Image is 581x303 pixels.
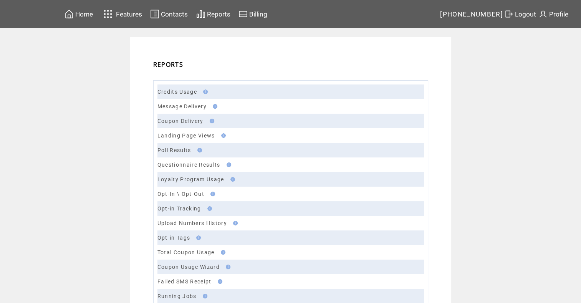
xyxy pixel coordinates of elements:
[207,10,230,18] span: Reports
[504,9,513,19] img: exit.svg
[153,60,183,69] span: REPORTS
[238,9,248,19] img: creidtcard.svg
[215,279,222,284] img: help.gif
[503,8,537,20] a: Logout
[157,264,220,270] a: Coupon Usage Wizard
[205,206,212,211] img: help.gif
[219,133,226,138] img: help.gif
[196,9,205,19] img: chart.svg
[549,10,568,18] span: Profile
[537,8,569,20] a: Profile
[224,162,231,167] img: help.gif
[440,10,503,18] span: [PHONE_NUMBER]
[157,235,190,241] a: Opt-in Tags
[157,249,215,255] a: Total Coupon Usage
[228,177,235,182] img: help.gif
[150,9,159,19] img: contacts.svg
[249,10,267,18] span: Billing
[100,7,144,22] a: Features
[157,103,207,109] a: Message Delivery
[515,10,536,18] span: Logout
[231,221,238,225] img: help.gif
[157,162,220,168] a: Questionnaire Results
[149,8,189,20] a: Contacts
[161,10,188,18] span: Contacts
[195,8,232,20] a: Reports
[207,119,214,123] img: help.gif
[101,8,115,20] img: features.svg
[63,8,94,20] a: Home
[116,10,142,18] span: Features
[75,10,93,18] span: Home
[157,191,204,197] a: Opt-In \ Opt-Out
[157,293,197,299] a: Running Jobs
[157,132,215,139] a: Landing Page Views
[218,250,225,255] img: help.gif
[157,205,201,212] a: Opt-in Tracking
[157,118,204,124] a: Coupon Delivery
[210,104,217,109] img: help.gif
[65,9,74,19] img: home.svg
[157,176,224,182] a: Loyalty Program Usage
[223,265,230,269] img: help.gif
[157,220,227,226] a: Upload Numbers History
[200,294,207,298] img: help.gif
[208,192,215,196] img: help.gif
[195,148,202,152] img: help.gif
[157,147,191,153] a: Poll Results
[538,9,548,19] img: profile.svg
[201,89,208,94] img: help.gif
[237,8,268,20] a: Billing
[194,235,201,240] img: help.gif
[157,89,197,95] a: Credits Usage
[157,278,212,285] a: Failed SMS Receipt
